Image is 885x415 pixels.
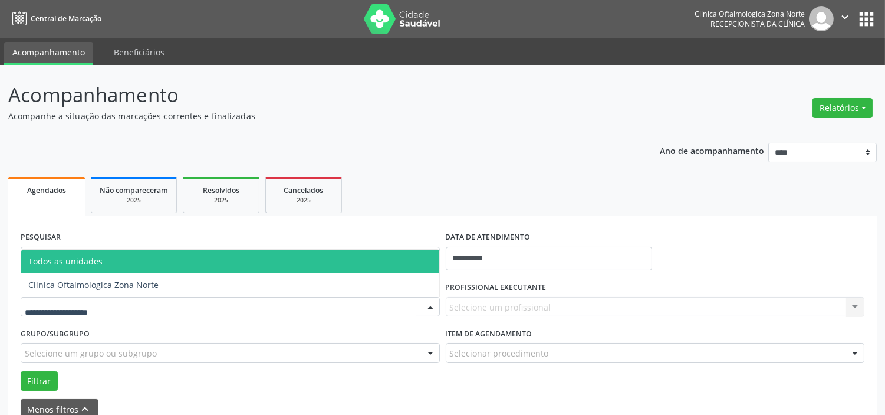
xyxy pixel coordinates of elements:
span: Não compareceram [100,185,168,195]
p: Acompanhamento [8,80,616,110]
div: 2025 [100,196,168,205]
span: Todos as unidades [28,256,103,267]
p: Acompanhe a situação das marcações correntes e finalizadas [8,110,616,122]
span: Recepcionista da clínica [710,19,805,29]
label: PROFISSIONAL EXECUTANTE [446,279,547,297]
button: Relatórios [812,98,873,118]
button: apps [856,9,877,30]
span: Cancelados [284,185,324,195]
div: Clinica Oftalmologica Zona Norte [695,9,805,19]
div: 2025 [274,196,333,205]
span: Central de Marcação [31,14,101,24]
a: Beneficiários [106,42,173,63]
a: Acompanhamento [4,42,93,65]
span: Agendados [27,185,66,195]
button: Filtrar [21,371,58,391]
span: Selecione um grupo ou subgrupo [25,347,157,360]
label: PESQUISAR [21,228,61,247]
label: DATA DE ATENDIMENTO [446,228,531,247]
span: Clinica Oftalmologica Zona Norte [28,279,159,290]
button:  [834,6,856,31]
i:  [838,11,851,24]
p: Ano de acompanhamento [660,143,764,158]
span: Resolvidos [203,185,239,195]
label: Item de agendamento [446,325,532,343]
span: Selecionar procedimento [450,347,549,360]
a: Central de Marcação [8,9,101,28]
label: Grupo/Subgrupo [21,325,90,343]
img: img [809,6,834,31]
div: 2025 [192,196,251,205]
